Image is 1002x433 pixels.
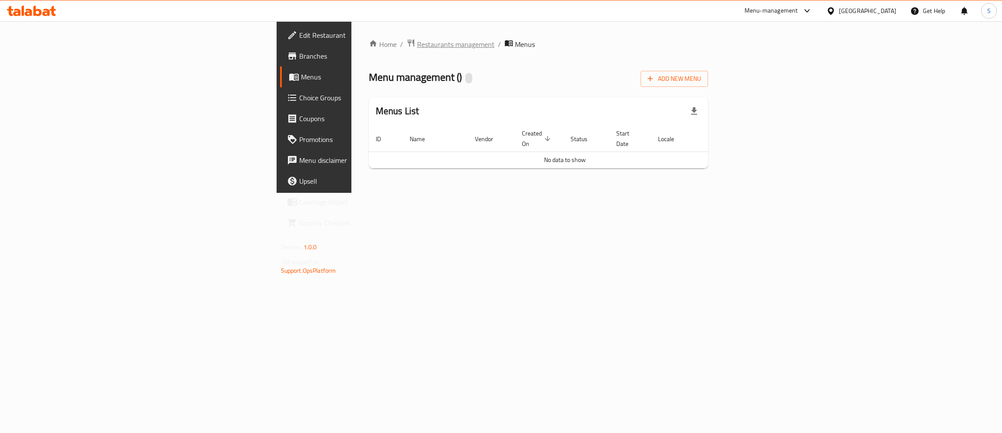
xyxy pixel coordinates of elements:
[616,128,641,149] span: Start Date
[299,155,437,165] span: Menu disclaimer
[280,192,444,212] a: Coverage Report
[299,30,437,40] span: Edit Restaurant
[299,51,437,61] span: Branches
[281,241,302,253] span: Version:
[280,46,444,66] a: Branches
[280,87,444,108] a: Choice Groups
[301,72,437,82] span: Menus
[522,128,553,149] span: Created On
[299,134,437,145] span: Promotions
[369,67,462,87] span: Menu management ( )
[304,241,317,253] span: 1.0.0
[696,126,761,152] th: Actions
[410,134,436,144] span: Name
[987,6,991,16] span: S
[299,218,437,228] span: Grocery Checklist
[280,108,444,129] a: Coupons
[376,105,419,118] h2: Menus List
[281,265,336,276] a: Support.OpsPlatform
[839,6,896,16] div: [GEOGRAPHIC_DATA]
[475,134,504,144] span: Vendor
[369,126,761,169] table: enhanced table
[571,134,599,144] span: Status
[280,129,444,150] a: Promotions
[369,39,708,50] nav: breadcrumb
[280,171,444,192] a: Upsell
[280,150,444,171] a: Menu disclaimer
[280,212,444,233] a: Grocery Checklist
[280,25,444,46] a: Edit Restaurant
[745,6,798,16] div: Menu-management
[515,39,535,50] span: Menus
[299,176,437,186] span: Upsell
[281,256,321,268] span: Get support on:
[544,154,586,165] span: No data to show
[280,66,444,87] a: Menus
[376,134,392,144] span: ID
[417,39,494,50] span: Restaurants management
[299,93,437,103] span: Choice Groups
[299,113,437,124] span: Coupons
[498,39,501,50] li: /
[641,71,708,87] button: Add New Menu
[299,197,437,207] span: Coverage Report
[407,39,494,50] a: Restaurants management
[648,73,701,84] span: Add New Menu
[658,134,685,144] span: Locale
[684,101,705,122] div: Export file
